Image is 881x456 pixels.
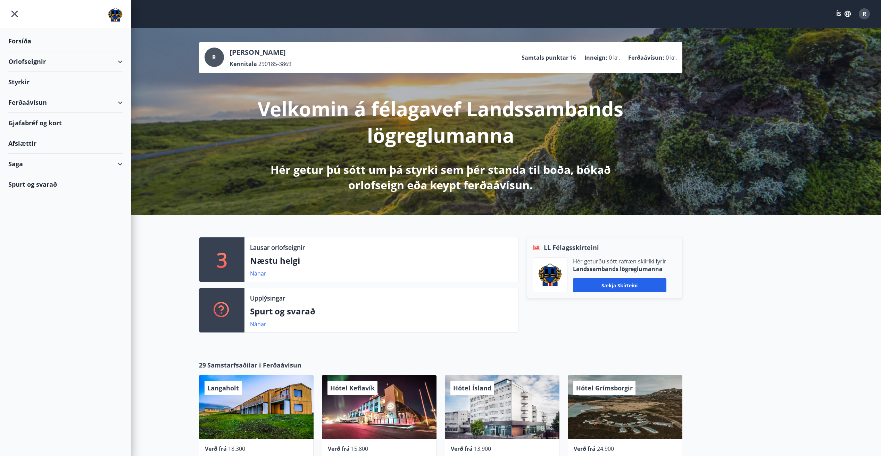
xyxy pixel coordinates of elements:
[574,445,596,453] span: Verð frá
[451,445,473,453] span: Verð frá
[250,294,285,303] p: Upplýsingar
[250,305,513,317] p: Spurt og svarað
[212,53,216,61] span: R
[584,54,607,61] p: Inneign :
[8,133,123,154] div: Afslættir
[544,243,599,252] span: LL Félagsskírteini
[330,384,375,392] span: Hótel Keflavík
[856,6,873,22] button: R
[8,174,123,194] div: Spurt og svarað
[453,384,491,392] span: Hótel Ísland
[230,48,291,57] p: [PERSON_NAME]
[538,263,562,286] img: 1cqKbADZNYZ4wXUG0EC2JmCwhQh0Y6EN22Kw4FTY.png
[666,54,677,61] span: 0 kr.
[8,51,123,72] div: Orlofseignir
[257,162,624,193] p: Hér getur þú sótt um þá styrki sem þér standa til boða, bókað orlofseign eða keypt ferðaávísun.
[205,445,227,453] span: Verð frá
[228,445,245,453] span: 18.300
[216,246,227,273] p: 3
[207,361,301,370] span: Samstarfsaðilar í Ferðaávísun
[832,8,855,20] button: ÍS
[250,243,305,252] p: Lausar orlofseignir
[250,255,513,267] p: Næstu helgi
[863,10,866,18] span: R
[609,54,620,61] span: 0 kr.
[474,445,491,453] span: 13.900
[258,60,291,68] span: 290185-3869
[230,60,257,68] p: Kennitala
[108,8,123,22] img: union_logo
[570,54,576,61] span: 16
[573,257,666,265] p: Hér geturðu sótt rafræn skilríki fyrir
[8,72,123,92] div: Styrkir
[522,54,568,61] p: Samtals punktar
[576,384,633,392] span: Hótel Grímsborgir
[628,54,664,61] p: Ferðaávísun :
[8,113,123,133] div: Gjafabréf og kort
[8,8,21,20] button: menu
[8,154,123,174] div: Saga
[351,445,368,453] span: 15.800
[250,270,266,277] a: Nánar
[597,445,614,453] span: 24.900
[250,320,266,328] a: Nánar
[207,384,239,392] span: Langaholt
[573,278,666,292] button: Sækja skírteini
[199,361,206,370] span: 29
[8,92,123,113] div: Ferðaávísun
[573,265,666,273] p: Landssambands lögreglumanna
[8,31,123,51] div: Forsíða
[257,95,624,148] p: Velkomin á félagavef Landssambands lögreglumanna
[328,445,350,453] span: Verð frá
